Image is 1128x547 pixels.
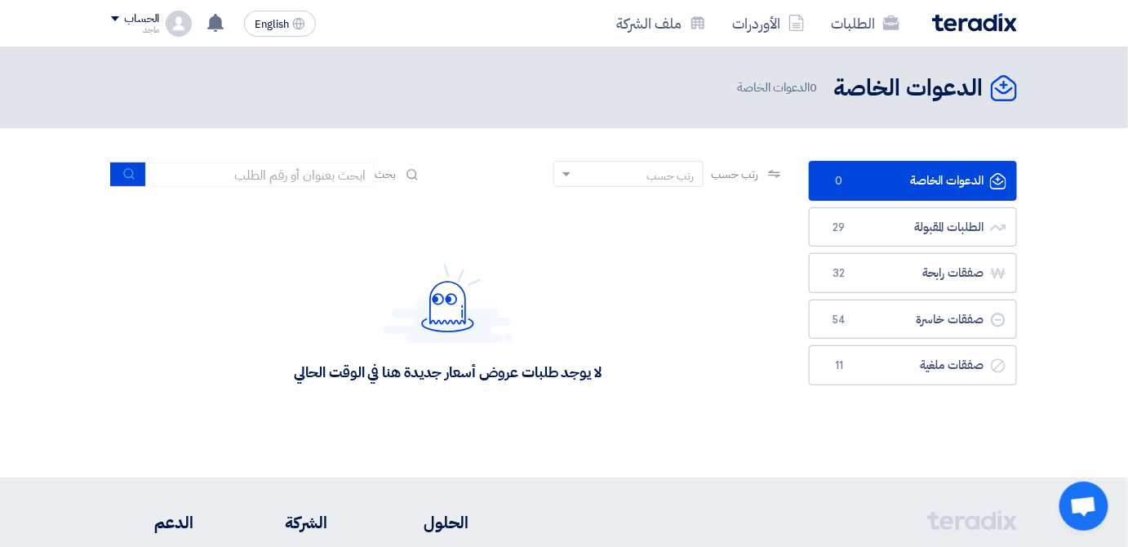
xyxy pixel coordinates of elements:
span: English [255,19,289,30]
span: رتب حسب [712,166,758,183]
a: ملف الشركة [603,4,719,42]
span: 29 [829,220,849,236]
input: ابحث بعنوان أو رقم الطلب [146,162,375,187]
span: 0 [810,78,817,96]
img: Teradix logo [932,13,1017,32]
h2: الدعوات الخاصة [833,73,983,105]
li: الدعم [111,510,193,535]
span: 0 [829,173,849,189]
a: صفقات خاسرة54 [809,300,1017,340]
span: الدعوات الخاصة [737,78,820,97]
span: 11 [829,358,849,374]
div: الحساب [124,12,159,26]
a: الأوردرات [719,4,818,42]
span: 32 [829,265,849,282]
div: لا يوجد طلبات عروض أسعار جديدة هنا في الوقت الحالي [294,362,602,381]
img: Hello [383,264,513,343]
a: الدعوات الخاصة0 [809,161,1017,201]
a: صفقات ملغية11 [809,345,1017,385]
span: بحث [375,166,396,183]
a: الطلبات المقبولة29 [809,207,1017,247]
a: صفقات رابحة32 [809,253,1017,293]
button: English [244,11,316,37]
div: رتب حسب [647,167,695,185]
div: Open chat [1059,482,1108,531]
img: profile_test.png [166,11,192,37]
li: الحلول [376,510,469,535]
span: 54 [829,312,849,328]
li: الشركة [242,510,327,535]
a: الطلبات [818,4,913,42]
div: ماجد [111,25,159,34]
